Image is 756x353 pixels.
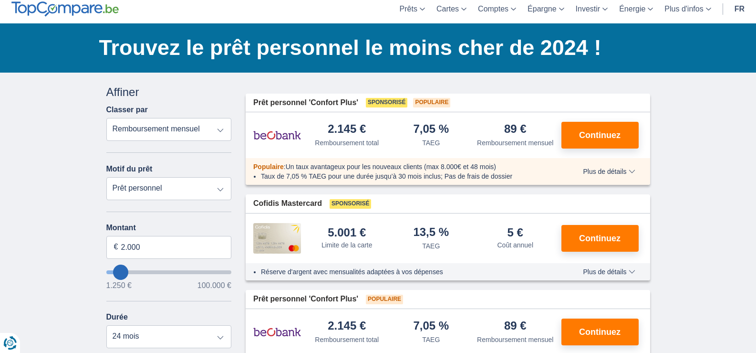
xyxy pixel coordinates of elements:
span: 100.000 € [197,282,231,289]
button: Plus de détails [576,168,642,175]
div: 13,5 % [413,226,449,239]
div: TAEG [422,138,440,148]
label: Motif du prêt [106,165,153,173]
div: Limite de la carte [321,240,373,250]
span: Continuez [579,234,621,243]
li: Réserve d'argent avec mensualités adaptées à vos dépenses [261,267,555,277]
div: 2.145 € [328,123,366,136]
img: pret personnel Beobank [253,320,301,344]
li: Taux de 7,05 % TAEG pour une durée jusqu’à 30 mois inclus; Pas de frais de dossier [261,171,555,181]
span: Continuez [579,131,621,139]
h1: Trouvez le prêt personnel le moins cher de 2024 ! [99,33,650,63]
label: Durée [106,313,128,321]
button: Continuez [561,122,639,149]
span: Plus de détails [583,268,635,275]
button: Continuez [561,319,639,345]
label: Classer par [106,106,148,114]
span: Prêt personnel 'Confort Plus' [253,294,358,305]
div: 89 € [504,320,527,333]
img: pret personnel Cofidis CC [253,223,301,254]
div: 7,05 % [413,123,449,136]
span: € [114,242,118,253]
div: Remboursement mensuel [477,335,553,344]
button: Continuez [561,225,639,252]
input: wantToBorrow [106,270,232,274]
span: Continuez [579,328,621,336]
div: Remboursement total [315,335,379,344]
div: 5.001 € [328,227,366,238]
span: Sponsorisé [330,199,371,209]
span: Un taux avantageux pour les nouveaux clients (max 8.000€ et 48 mois) [286,163,496,171]
div: : [246,162,563,171]
label: Montant [106,224,232,232]
div: Affiner [106,84,232,100]
span: Populaire [413,98,450,107]
img: pret personnel Beobank [253,123,301,147]
span: Populaire [366,295,403,304]
span: Sponsorisé [366,98,407,107]
div: Remboursement total [315,138,379,148]
span: 1.250 € [106,282,132,289]
span: Prêt personnel 'Confort Plus' [253,97,358,108]
div: Coût annuel [497,240,533,250]
div: TAEG [422,241,440,251]
div: 5 € [507,227,523,238]
span: Plus de détails [583,168,635,175]
span: Populaire [253,163,284,171]
div: 2.145 € [328,320,366,333]
div: TAEG [422,335,440,344]
div: 7,05 % [413,320,449,333]
span: Cofidis Mastercard [253,198,322,209]
div: 89 € [504,123,527,136]
button: Plus de détails [576,268,642,276]
img: TopCompare [11,1,119,17]
div: Remboursement mensuel [477,138,553,148]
